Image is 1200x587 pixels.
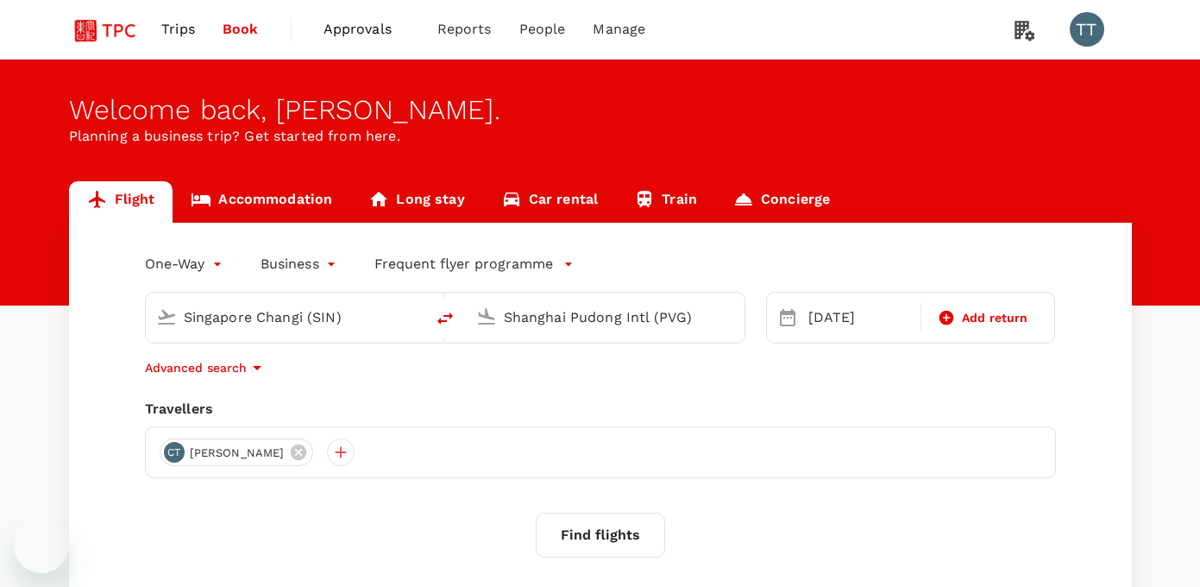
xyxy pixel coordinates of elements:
span: Reports [437,19,492,40]
a: Train [616,181,715,223]
div: Welcome back , [PERSON_NAME] . [69,94,1132,126]
div: One-Way [145,250,226,278]
button: Open [412,315,416,319]
button: Find flights [536,513,665,558]
iframe: Button to launch messaging window [14,518,69,573]
span: [PERSON_NAME] [179,445,295,462]
div: TT [1070,12,1104,47]
p: Planning a business trip? Get started from here. [69,126,1132,147]
p: Advanced search [145,359,247,376]
a: Long stay [350,181,482,223]
div: CT [164,442,185,463]
div: Business [261,250,340,278]
button: Open [732,315,736,319]
span: Book [223,19,259,40]
span: Manage [593,19,645,40]
a: Concierge [715,181,848,223]
div: CT[PERSON_NAME] [160,439,314,466]
button: Advanced search [145,357,267,378]
span: Approvals [324,19,410,40]
span: Trips [161,19,195,40]
a: Flight [69,181,173,223]
div: [DATE] [801,300,917,335]
span: People [519,19,566,40]
button: Frequent flyer programme [374,254,574,275]
a: Car rental [483,181,617,223]
a: Accommodation [173,181,350,223]
button: delete [424,298,466,339]
div: Travellers [145,399,1056,420]
img: Tsao Pao Chee Group Pte Ltd [69,10,148,48]
input: Going to [504,304,708,331]
p: Frequent flyer programme [374,254,553,275]
input: Depart from [184,304,388,331]
span: Add return [962,309,1028,327]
